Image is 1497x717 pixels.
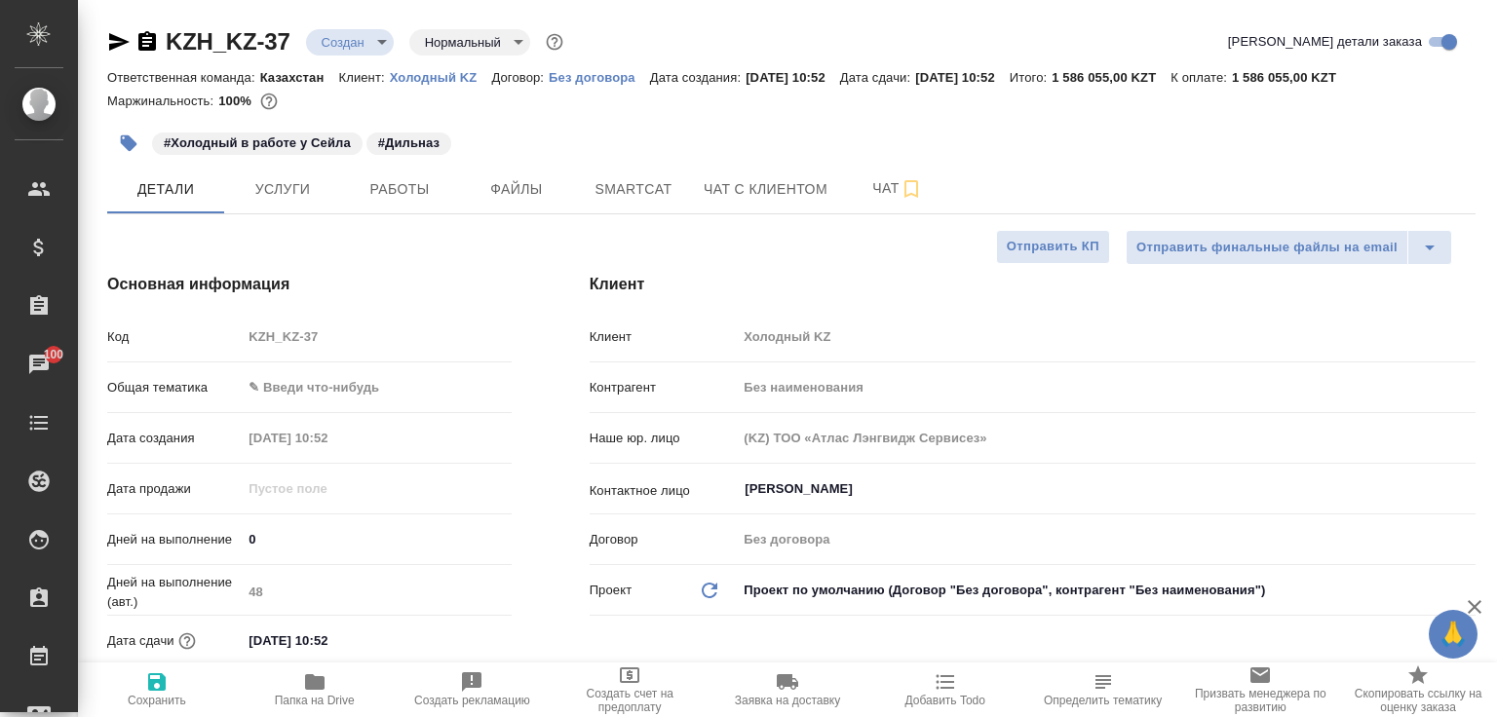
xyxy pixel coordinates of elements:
[590,481,738,501] p: Контактное лицо
[1437,614,1470,655] span: 🙏
[107,94,218,108] p: Маржинальность:
[1052,70,1171,85] p: 1 586 055,00 KZT
[242,525,511,553] input: ✎ Введи что-нибудь
[709,662,866,717] button: Заявка на доставку
[174,628,200,654] button: Если добавить услуги и заполнить их объемом, то дата рассчитается автоматически
[242,578,511,606] input: Пустое поле
[409,29,530,56] div: Создан
[1044,694,1162,707] span: Определить тематику
[5,340,73,389] a: 100
[128,694,186,707] span: Сохранить
[306,29,394,56] div: Создан
[256,89,282,114] button: 0.00 KZT;
[542,29,567,55] button: Доп статусы указывают на важность/срочность заказа
[236,662,394,717] button: Папка на Drive
[107,273,512,296] h4: Основная информация
[164,133,351,153] p: #Холодный в работе у Сейла
[353,177,446,202] span: Работы
[1136,237,1398,259] span: Отправить финальные файлы на email
[737,525,1476,553] input: Пустое поле
[338,70,389,85] p: Клиент:
[419,34,507,51] button: Нормальный
[704,177,827,202] span: Чат с клиентом
[590,530,738,549] p: Договор
[1465,487,1469,491] button: Open
[587,177,680,202] span: Smartcat
[365,133,453,150] span: Дильназ
[242,371,511,404] div: ✎ Введи что-нибудь
[737,424,1476,452] input: Пустое поле
[735,694,840,707] span: Заявка на доставку
[1171,70,1232,85] p: К оплате:
[107,631,174,651] p: Дата сдачи
[378,133,440,153] p: #Дильназ
[840,70,915,85] p: Дата сдачи:
[119,177,212,202] span: Детали
[242,322,511,351] input: Пустое поле
[1232,70,1351,85] p: 1 586 055,00 KZT
[275,694,355,707] span: Папка на Drive
[590,581,633,600] p: Проект
[650,70,746,85] p: Дата создания:
[260,70,339,85] p: Казахстан
[1007,236,1099,258] span: Отправить КП
[737,373,1476,401] input: Пустое поле
[107,530,242,549] p: Дней на выполнение
[316,34,370,51] button: Создан
[491,70,549,85] p: Договор:
[746,70,840,85] p: [DATE] 10:52
[900,177,923,201] svg: Подписаться
[390,68,492,85] a: Холодный KZ
[78,662,236,717] button: Сохранить
[394,662,552,717] button: Создать рекламацию
[590,327,738,347] p: Клиент
[1339,662,1497,717] button: Скопировать ссылку на оценку заказа
[107,30,131,54] button: Скопировать ссылку для ЯМессенджера
[107,70,260,85] p: Ответственная команда:
[236,177,329,202] span: Услуги
[1126,230,1452,265] div: split button
[1228,32,1422,52] span: [PERSON_NAME] детали заказа
[470,177,563,202] span: Файлы
[590,429,738,448] p: Наше юр. лицо
[866,662,1024,717] button: Добавить Todo
[996,230,1110,264] button: Отправить КП
[242,626,412,655] input: ✎ Введи что-нибудь
[1351,687,1485,714] span: Скопировать ссылку на оценку заказа
[915,70,1010,85] p: [DATE] 10:52
[1126,230,1408,265] button: Отправить финальные файлы на email
[551,662,709,717] button: Создать счет на предоплату
[107,573,242,612] p: Дней на выполнение (авт.)
[549,68,650,85] a: Без договора
[737,322,1476,351] input: Пустое поле
[150,133,365,150] span: Холодный в работе у Сейла
[1181,662,1339,717] button: Призвать менеджера по развитию
[107,122,150,165] button: Добавить тэг
[590,378,738,397] p: Контрагент
[242,424,412,452] input: Пустое поле
[905,694,985,707] span: Добавить Todo
[1010,70,1052,85] p: Итого:
[107,378,242,397] p: Общая тематика
[242,474,412,503] input: Пустое поле
[32,345,76,364] span: 100
[590,273,1476,296] h4: Клиент
[218,94,256,108] p: 100%
[851,176,944,201] span: Чат
[1193,687,1327,714] span: Призвать менеджера по развитию
[1429,610,1478,659] button: 🙏
[107,327,242,347] p: Код
[414,694,530,707] span: Создать рекламацию
[107,479,242,499] p: Дата продажи
[135,30,159,54] button: Скопировать ссылку
[390,70,492,85] p: Холодный KZ
[107,429,242,448] p: Дата создания
[166,28,290,55] a: KZH_KZ-37
[249,378,487,397] div: ✎ Введи что-нибудь
[549,70,650,85] p: Без договора
[737,574,1476,607] div: Проект по умолчанию (Договор "Без договора", контрагент "Без наименования")
[1024,662,1182,717] button: Определить тематику
[562,687,697,714] span: Создать счет на предоплату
